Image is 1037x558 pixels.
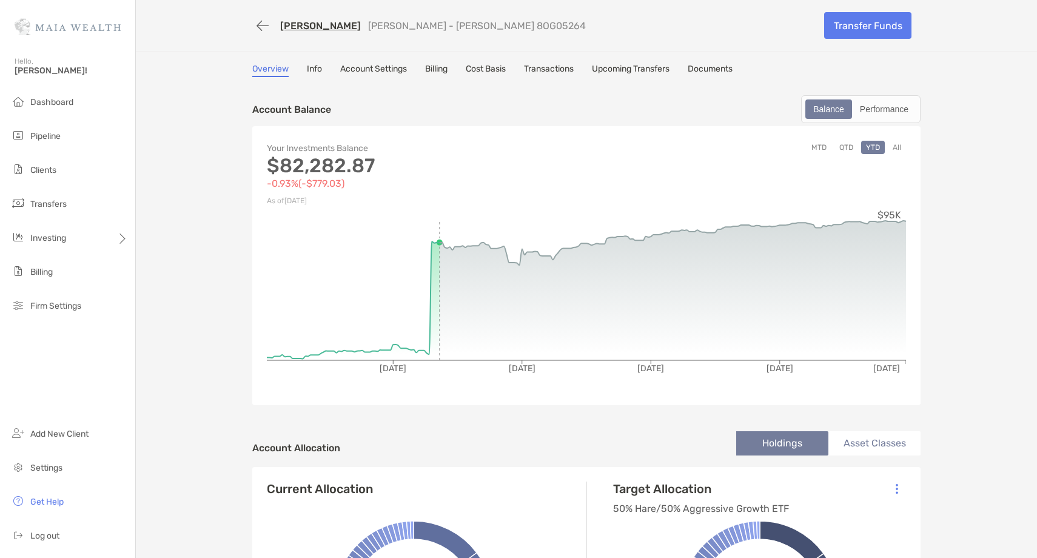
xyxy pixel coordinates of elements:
[11,196,25,210] img: transfers icon
[637,363,664,374] tspan: [DATE]
[267,141,586,156] p: Your Investments Balance
[30,165,56,175] span: Clients
[380,363,406,374] tspan: [DATE]
[30,429,89,439] span: Add New Client
[15,66,128,76] span: [PERSON_NAME]!
[267,158,586,173] p: $82,282.87
[30,267,53,277] span: Billing
[15,5,121,49] img: Zoe Logo
[340,64,407,77] a: Account Settings
[11,94,25,109] img: dashboard icon
[11,162,25,176] img: clients icon
[509,363,535,374] tspan: [DATE]
[888,141,906,154] button: All
[30,199,67,209] span: Transfers
[861,141,885,154] button: YTD
[368,20,586,32] p: [PERSON_NAME] - [PERSON_NAME] 8OG05264
[801,95,921,123] div: segmented control
[896,483,898,494] img: Icon List Menu
[807,101,851,118] div: Balance
[30,497,64,507] span: Get Help
[524,64,574,77] a: Transactions
[30,463,62,473] span: Settings
[425,64,448,77] a: Billing
[592,64,670,77] a: Upcoming Transfers
[307,64,322,77] a: Info
[267,176,586,191] p: -0.93% ( -$779.03 )
[11,264,25,278] img: billing icon
[834,141,858,154] button: QTD
[11,128,25,143] img: pipeline icon
[267,482,373,496] h4: Current Allocation
[11,230,25,244] img: investing icon
[11,528,25,542] img: logout icon
[767,363,793,374] tspan: [DATE]
[11,426,25,440] img: add_new_client icon
[30,531,59,541] span: Log out
[11,460,25,474] img: settings icon
[613,501,789,516] p: 50% Hare/50% Aggressive Growth ETF
[267,193,586,209] p: As of [DATE]
[824,12,911,39] a: Transfer Funds
[30,301,81,311] span: Firm Settings
[736,431,828,455] li: Holdings
[688,64,733,77] a: Documents
[252,64,289,77] a: Overview
[878,209,901,221] tspan: $95K
[280,20,361,32] a: [PERSON_NAME]
[30,97,73,107] span: Dashboard
[807,141,831,154] button: MTD
[30,131,61,141] span: Pipeline
[613,482,789,496] h4: Target Allocation
[828,431,921,455] li: Asset Classes
[252,102,331,117] p: Account Balance
[11,298,25,312] img: firm-settings icon
[873,363,900,374] tspan: [DATE]
[466,64,506,77] a: Cost Basis
[853,101,915,118] div: Performance
[30,233,66,243] span: Investing
[11,494,25,508] img: get-help icon
[252,442,340,454] h4: Account Allocation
